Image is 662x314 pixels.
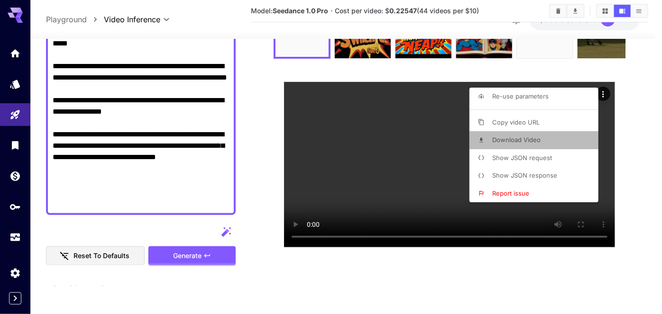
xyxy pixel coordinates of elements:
span: Report issue [492,189,529,197]
span: Copy video URL [492,118,540,126]
span: Show JSON response [492,171,557,179]
span: Re-use parameters [492,92,549,100]
span: Show JSON request [492,154,552,161]
span: Download Video [492,136,541,144]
